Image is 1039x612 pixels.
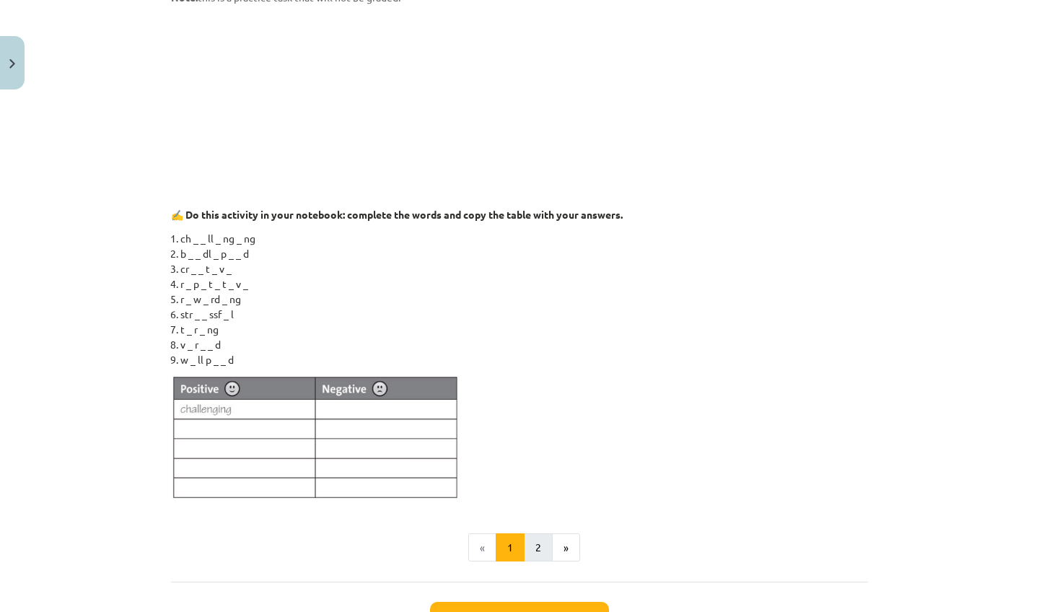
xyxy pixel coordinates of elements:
nav: Page navigation example [171,533,868,562]
button: 2 [524,533,553,562]
iframe: Topic 1. Vocabulary – job, holidays, tourism. [171,14,868,171]
li: v _ r _ _ d [180,337,868,352]
img: icon-close-lesson-0947bae3869378f0d4975bcd49f059093ad1ed9edebbc8119c70593378902aed.svg [9,59,15,69]
li: cr _ _ t _ v _ [180,261,868,276]
li: ch _ _ ll _ ng _ ng [180,231,868,246]
li: w _ ll p _ _ d [180,352,868,367]
li: t _ r _ ng [180,322,868,337]
button: 1 [496,533,525,562]
li: b _ _ dl _ p _ _ d [180,246,868,261]
li: r _ p _ t _ t _ v _ [180,276,868,292]
button: » [552,533,580,562]
li: r _ w _ rd _ ng [180,292,868,307]
strong: ✍️ Do this activity in your notebook: complete the words and copy the table with your answers. [171,208,623,221]
li: str _ _ ssf _ l [180,307,868,322]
